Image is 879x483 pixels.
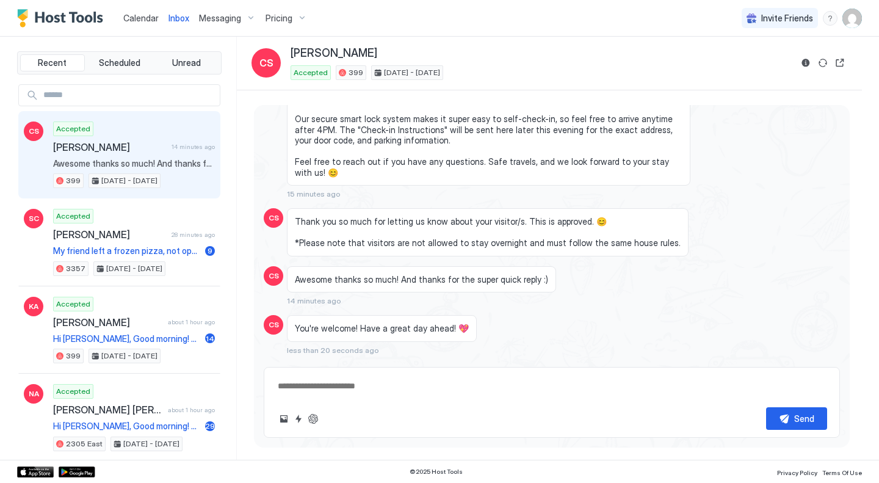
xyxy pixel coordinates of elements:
a: Terms Of Use [822,465,862,478]
span: CS [269,319,279,330]
span: [DATE] - [DATE] [101,175,157,186]
span: [PERSON_NAME] [PERSON_NAME] [53,404,163,416]
span: Thank you so much for letting us know about your visitor/s. This is approved. 😊 *Please note that... [295,216,681,249]
span: Awesome thanks so much! And thanks for the super quick reply :) [295,274,548,285]
span: Hi [PERSON_NAME], Good morning! 🌟 🌟 We hope your trip was great. Just a friendly reminder that [D... [53,421,200,432]
span: Accepted [56,123,90,134]
span: Terms Of Use [822,469,862,476]
span: My friend left a frozen pizza, not open. And some seasonings that she had no room to take. She wa... [53,245,200,256]
button: Quick reply [291,412,306,426]
button: Sync reservation [816,56,830,70]
span: [DATE] - [DATE] [101,350,157,361]
a: App Store [17,467,54,478]
a: Google Play Store [59,467,95,478]
span: [PERSON_NAME] [53,141,167,153]
div: menu [823,11,837,26]
button: Reservation information [798,56,813,70]
span: Hi [PERSON_NAME], Thanks for letting us know about your check-in time. We're happy to have you he... [295,71,682,178]
span: 2305 East [66,438,103,449]
span: SC [29,213,39,224]
span: CS [29,126,39,137]
span: KA [29,301,38,312]
a: Inbox [168,12,189,24]
span: [DATE] - [DATE] [123,438,179,449]
a: Calendar [123,12,159,24]
span: Inbox [168,13,189,23]
span: 14 minutes ago [287,296,341,305]
span: Accepted [294,67,328,78]
span: NA [29,388,39,399]
span: Privacy Policy [777,469,817,476]
span: Hi [PERSON_NAME], Good morning! 🌟 🌟 We hope your trip was great. Just a friendly reminder that [D... [53,333,200,344]
div: User profile [842,9,862,28]
span: Accepted [56,299,90,310]
span: CS [259,56,273,70]
span: Messaging [199,13,241,24]
span: Accepted [56,211,90,222]
span: 29 [205,421,215,430]
a: Host Tools Logo [17,9,109,27]
button: ChatGPT Auto Reply [306,412,320,426]
span: [PERSON_NAME] [53,228,167,241]
span: Calendar [123,13,159,23]
span: Recent [38,57,67,68]
span: 14 [206,334,214,343]
span: You're welcome! Have a great day ahead! 💖 [295,323,469,334]
span: CS [269,271,279,281]
span: 9 [208,246,212,255]
button: Send [766,407,827,430]
span: Pricing [266,13,292,24]
a: Privacy Policy [777,465,817,478]
span: Accepted [56,386,90,397]
span: about 1 hour ago [168,318,215,326]
span: 28 minutes ago [172,231,215,239]
button: Scheduled [87,54,152,71]
span: Invite Friends [761,13,813,24]
button: Open reservation [833,56,847,70]
span: Unread [172,57,201,68]
div: tab-group [17,51,222,74]
button: Recent [20,54,85,71]
span: © 2025 Host Tools [410,468,463,476]
span: less than 20 seconds ago [287,346,379,355]
span: 399 [66,175,81,186]
span: 3357 [66,263,85,274]
button: Upload image [277,412,291,426]
span: 14 minutes ago [172,143,215,151]
input: Input Field [38,85,220,106]
button: Unread [154,54,219,71]
span: [PERSON_NAME] [53,316,163,329]
span: Awesome thanks so much! And thanks for the super quick reply :) [53,158,215,169]
span: 399 [66,350,81,361]
span: CS [269,212,279,223]
span: 15 minutes ago [287,189,341,198]
span: [DATE] - [DATE] [384,67,440,78]
div: Send [794,412,814,425]
span: [DATE] - [DATE] [106,263,162,274]
span: 399 [349,67,363,78]
span: Scheduled [99,57,140,68]
span: about 1 hour ago [168,406,215,414]
span: [PERSON_NAME] [291,46,377,60]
